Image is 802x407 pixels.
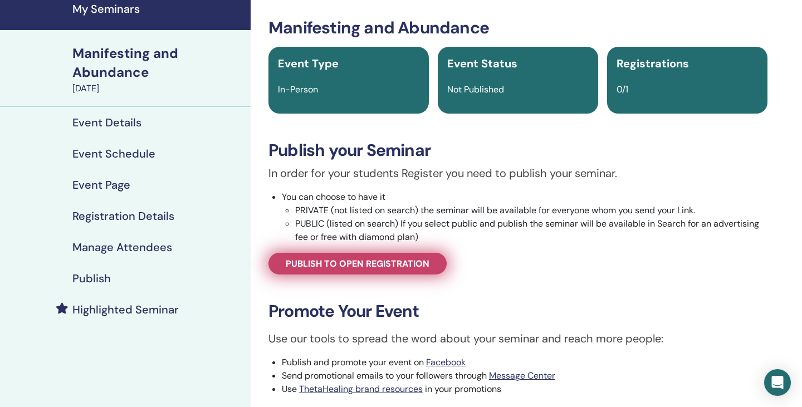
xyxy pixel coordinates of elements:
h4: Manage Attendees [72,241,172,254]
h4: Event Details [72,116,141,129]
h3: Publish your Seminar [268,140,767,160]
li: PRIVATE (not listed on search) the seminar will be available for everyone whom you send your Link. [295,204,767,217]
p: In order for your students Register you need to publish your seminar. [268,165,767,182]
h4: Highlighted Seminar [72,303,179,316]
h4: My Seminars [72,2,244,16]
span: In-Person [278,84,318,95]
h3: Manifesting and Abundance [268,18,767,38]
p: Use our tools to spread the word about your seminar and reach more people: [268,330,767,347]
h4: Registration Details [72,209,174,223]
a: Publish to open registration [268,253,447,274]
div: [DATE] [72,82,244,95]
li: You can choose to have it [282,190,767,244]
a: ThetaHealing brand resources [299,383,423,395]
a: Message Center [489,370,555,381]
a: Manifesting and Abundance[DATE] [66,44,251,95]
a: Facebook [426,356,466,368]
h4: Event Schedule [72,147,155,160]
div: Manifesting and Abundance [72,44,244,82]
h4: Publish [72,272,111,285]
li: Publish and promote your event on [282,356,767,369]
span: 0/1 [617,84,628,95]
span: Not Published [447,84,504,95]
span: Event Type [278,56,339,71]
div: Open Intercom Messenger [764,369,791,396]
span: Publish to open registration [286,258,429,269]
h4: Event Page [72,178,130,192]
span: Event Status [447,56,517,71]
li: Use in your promotions [282,383,767,396]
li: Send promotional emails to your followers through [282,369,767,383]
li: PUBLIC (listed on search) If you select public and publish the seminar will be available in Searc... [295,217,767,244]
span: Registrations [617,56,689,71]
h3: Promote Your Event [268,301,767,321]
